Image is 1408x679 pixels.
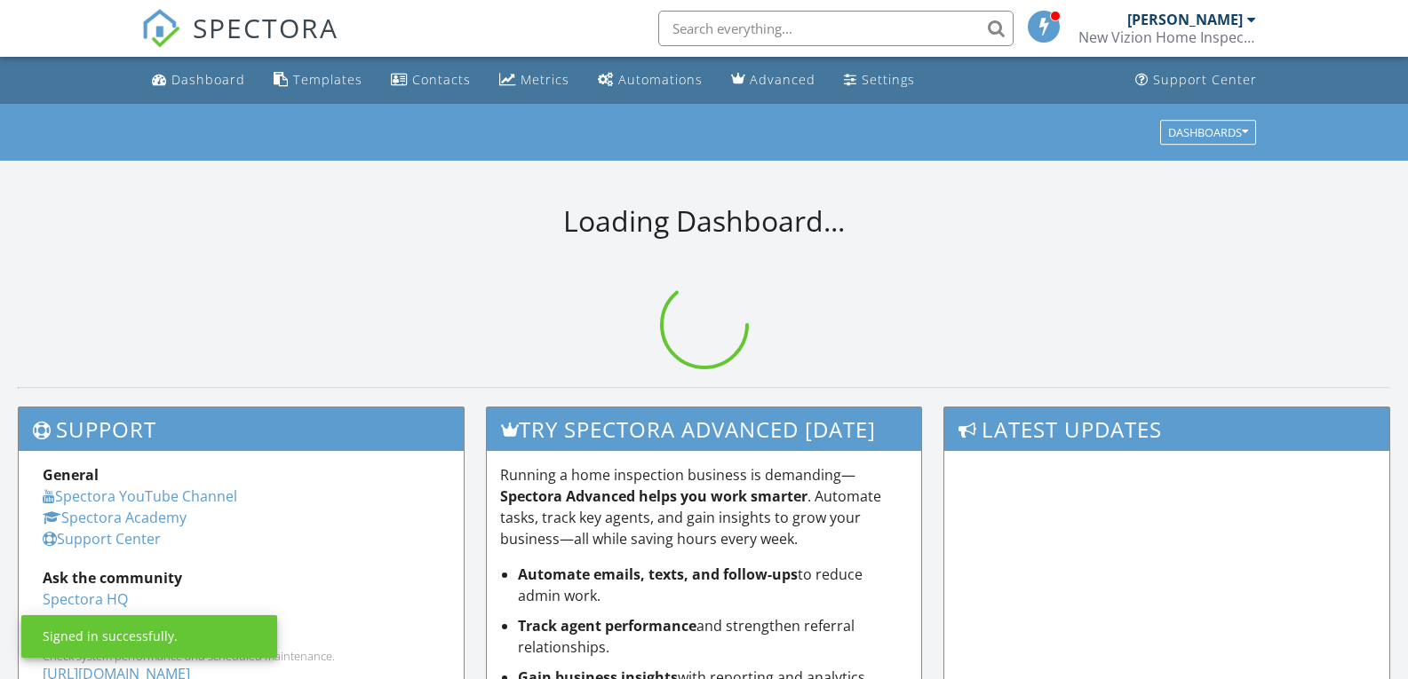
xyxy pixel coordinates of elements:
[1078,28,1256,46] div: New Vizion Home Inspections
[43,465,99,485] strong: General
[43,508,187,527] a: Spectora Academy
[1127,11,1243,28] div: [PERSON_NAME]
[43,628,178,645] div: Signed in successfully.
[43,486,237,506] a: Spectora YouTube Channel
[293,71,362,88] div: Templates
[500,486,807,506] strong: Spectora Advanced helps you work smarter
[658,11,1014,46] input: Search everything...
[521,71,569,88] div: Metrics
[171,71,245,88] div: Dashboard
[518,565,798,584] strong: Automate emails, texts, and follow-ups
[518,564,908,606] li: to reduce admin work.
[518,615,908,658] li: and strengthen referral relationships.
[266,64,370,97] a: Templates
[43,529,161,549] a: Support Center
[193,9,338,46] span: SPECTORA
[43,567,440,588] div: Ask the community
[837,64,922,97] a: Settings
[618,71,703,88] div: Automations
[43,649,440,663] div: Check system performance and scheduled maintenance.
[412,71,471,88] div: Contacts
[1160,120,1256,145] button: Dashboards
[1153,71,1257,88] div: Support Center
[1128,64,1264,97] a: Support Center
[591,64,710,97] a: Automations (Basic)
[487,407,921,451] h3: Try spectora advanced [DATE]
[19,407,464,451] h3: Support
[384,64,478,97] a: Contacts
[141,24,338,61] a: SPECTORA
[862,71,915,88] div: Settings
[750,71,815,88] div: Advanced
[944,407,1389,451] h3: Latest Updates
[145,64,252,97] a: Dashboard
[518,616,696,636] strong: Track agent performance
[492,64,577,97] a: Metrics
[500,464,908,549] p: Running a home inspection business is demanding— . Automate tasks, track key agents, and gain ins...
[1168,126,1248,138] div: Dashboards
[141,9,180,48] img: The Best Home Inspection Software - Spectora
[724,64,823,97] a: Advanced
[43,589,128,609] a: Spectora HQ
